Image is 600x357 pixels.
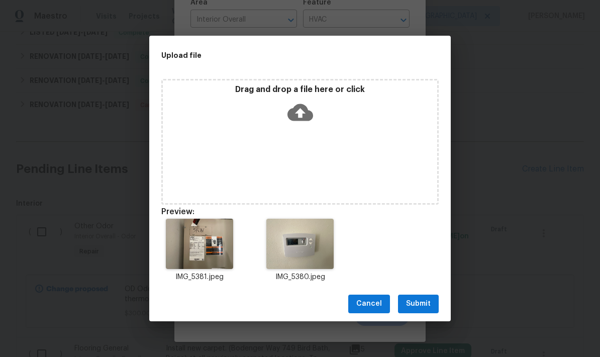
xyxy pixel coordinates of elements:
[262,272,338,283] p: IMG_5380.jpeg
[166,219,233,269] img: Z
[348,295,390,313] button: Cancel
[266,219,333,269] img: Z
[406,298,431,310] span: Submit
[161,50,393,61] h2: Upload file
[163,84,437,95] p: Drag and drop a file here or click
[356,298,382,310] span: Cancel
[161,272,238,283] p: IMG_5381.jpeg
[398,295,439,313] button: Submit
